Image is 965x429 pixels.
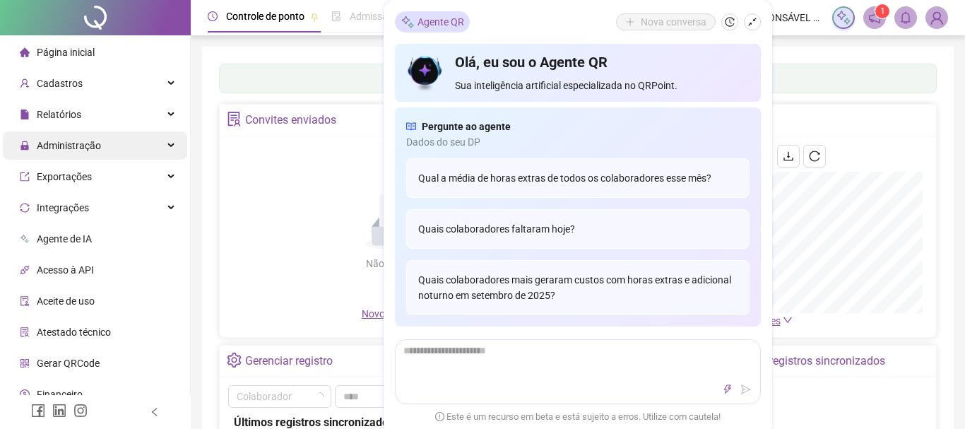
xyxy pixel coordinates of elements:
span: file-done [331,11,341,21]
div: Não há dados [332,256,462,271]
span: file [20,110,30,119]
img: icon [406,52,444,93]
span: facebook [31,404,45,418]
button: send [738,381,754,398]
div: Quais colaboradores faltaram hoje? [406,209,750,249]
div: Gerenciar registro [245,349,333,373]
span: Relatórios [37,109,81,120]
span: loading [315,392,324,401]
span: shrink [747,17,757,27]
span: solution [227,112,242,127]
span: Financeiro [37,389,83,400]
span: sync [20,203,30,213]
span: exclamation-circle [435,412,444,421]
span: qrcode [20,358,30,368]
span: Integrações [37,202,89,213]
span: Administração [37,140,101,151]
button: Nova conversa [616,13,716,30]
span: linkedin [52,404,66,418]
span: audit [20,296,30,306]
span: notification [868,11,881,24]
span: Dados do seu DP [406,134,750,150]
button: thunderbolt [719,381,736,398]
img: 52037 [926,7,947,28]
span: bell [899,11,912,24]
span: Atestado técnico [37,327,111,338]
div: Agente QR [395,11,470,33]
sup: 1 [875,4,889,18]
img: sparkle-icon.fc2bf0ac1784a2077858766a79e2daf3.svg [836,10,851,25]
span: instagram [73,404,88,418]
h4: Olá, eu sou o Agente QR [455,52,750,72]
span: 1 [880,6,885,16]
span: Acesso à API [37,264,94,276]
span: Admissão digital [350,11,422,22]
span: Cadastros [37,78,83,89]
span: solution [20,327,30,337]
span: history [725,17,735,27]
span: clock-circle [208,11,218,21]
span: Sua inteligência artificial especializada no QRPoint. [455,78,750,93]
span: read [406,119,416,134]
span: Aceite de uso [37,295,95,307]
span: pushpin [310,13,319,21]
div: Convites enviados [245,108,336,132]
span: home [20,47,30,57]
span: thunderbolt [723,384,733,394]
span: setting [227,353,242,368]
span: Controle de ponto [226,11,304,22]
span: Este é um recurso em beta e está sujeito a erros. Utilize com cautela! [435,410,721,424]
span: download [783,151,794,162]
div: Qual a média de horas extras de todos os colaboradores esse mês? [406,158,750,198]
div: Quais colaboradores mais geraram custos com horas extras e adicional noturno em setembro de 2025? [406,260,750,315]
span: reload [809,151,820,162]
span: Gerar QRCode [37,358,100,369]
span: Pergunte ao agente [422,119,511,134]
span: RESPONSÁVEL RH - CENTER MED [744,10,824,25]
span: Exportações [37,171,92,182]
span: dollar [20,389,30,399]
span: left [150,407,160,417]
span: Página inicial [37,47,95,58]
span: down [783,315,793,325]
span: Agente de IA [37,233,92,245]
span: user-add [20,78,30,88]
img: sparkle-icon.fc2bf0ac1784a2077858766a79e2daf3.svg [401,15,415,30]
span: lock [20,141,30,151]
div: Últimos registros sincronizados [728,349,885,373]
span: Novo convite [362,308,432,319]
span: api [20,265,30,275]
span: export [20,172,30,182]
